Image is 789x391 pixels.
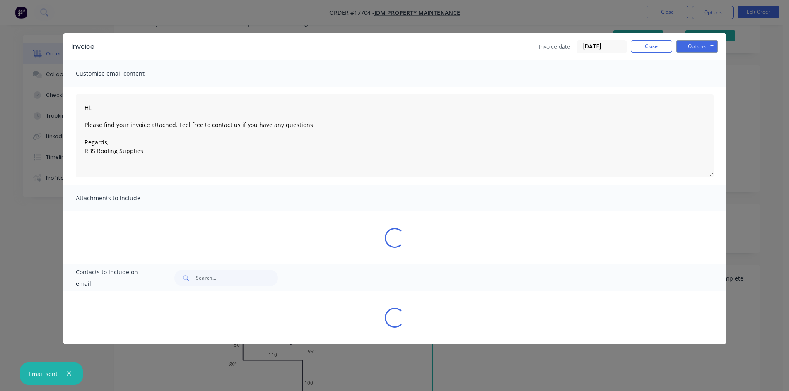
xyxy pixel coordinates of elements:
div: Email sent [29,369,58,378]
div: Invoice [72,42,94,52]
input: Search... [196,270,278,286]
span: Invoice date [539,42,570,51]
button: Close [631,40,672,53]
textarea: Hi, Please find your invoice attached. Feel free to contact us if you have any questions. Regards... [76,94,714,177]
span: Contacts to include on email [76,266,154,290]
button: Options [676,40,718,53]
span: Attachments to include [76,192,167,204]
span: Customise email content [76,68,167,79]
